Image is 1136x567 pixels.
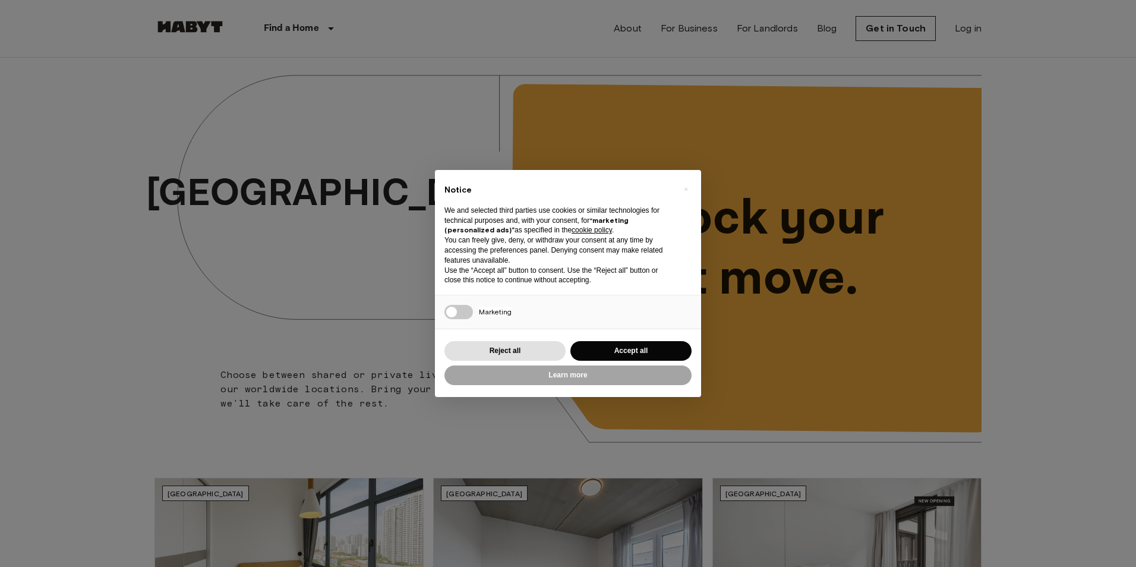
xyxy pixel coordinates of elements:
[479,307,512,316] span: Marketing
[444,216,629,235] strong: “marketing (personalized ads)”
[676,179,695,199] button: Close this notice
[444,366,692,385] button: Learn more
[444,235,673,265] p: You can freely give, deny, or withdraw your consent at any time by accessing the preferences pane...
[572,226,612,234] a: cookie policy
[444,206,673,235] p: We and selected third parties use cookies or similar technologies for technical purposes and, wit...
[444,184,673,196] h2: Notice
[444,341,566,361] button: Reject all
[684,182,688,196] span: ×
[444,266,673,286] p: Use the “Accept all” button to consent. Use the “Reject all” button or close this notice to conti...
[570,341,692,361] button: Accept all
